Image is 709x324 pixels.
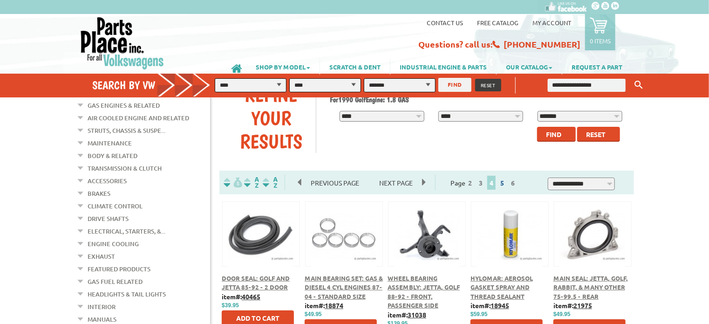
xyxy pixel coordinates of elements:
img: filterpricelow.svg [224,177,242,188]
a: OUR CATALOG [497,59,562,75]
p: 0 items [590,37,611,45]
a: Interior [88,301,116,313]
button: Find [537,127,576,142]
a: 0 items [585,14,615,50]
a: My Account [532,19,571,27]
a: Brakes [88,187,110,200]
button: FIND [438,78,471,92]
a: 6 [509,179,517,187]
a: Door Seal: Golf and Jetta 85-92 - 2 Door [222,274,290,291]
img: Parts Place Inc! [80,16,165,70]
a: Body & Related [88,150,137,162]
a: SCRATCH & DENT [320,59,390,75]
span: Add to Cart [236,314,280,322]
img: Sort by Sales Rank [261,177,280,188]
span: $49.95 [305,311,322,317]
a: Hylomar: Aerosol Gasket Spray and Thread Sealant [470,274,533,300]
span: Next Page [370,176,422,190]
a: Climate Control [88,200,143,212]
a: 3 [477,179,485,187]
b: item#: [305,301,343,310]
a: Previous Page [298,179,370,187]
b: item#: [388,310,426,319]
div: Page [435,175,533,190]
button: RESET [475,79,501,91]
b: item#: [470,301,509,310]
a: Main Seal: Jetta, Golf, Rabbit, & Many Other 75-99.5 - Rear [553,274,628,300]
u: 40465 [242,292,260,301]
a: SHOP BY MODEL [246,59,320,75]
a: Electrical, Starters, &... [88,225,165,237]
a: Engine Cooling [88,238,139,250]
a: Main Bearing Set: Gas & Diesel 4 Cyl engines 87-04 - Standard Size [305,274,383,300]
a: 2 [466,179,474,187]
a: Maintenance [88,137,132,149]
span: $49.95 [553,311,571,317]
span: Engine: 1.8 GAS [366,95,409,104]
a: Drive Shafts [88,213,129,225]
span: $59.95 [470,311,488,317]
a: Gas Engines & Related [88,99,160,111]
span: Find [546,130,561,138]
span: For [330,95,339,104]
a: Air Cooled Engine and Related [88,112,189,124]
h4: Search by VW [92,78,220,92]
a: Gas Fuel Related [88,276,143,288]
u: 31038 [408,310,426,319]
a: Headlights & Tail Lights [88,288,166,300]
span: RESET [481,82,496,89]
span: Reset [586,130,606,138]
div: Refine Your Results [226,83,316,153]
span: 4 [487,176,496,190]
b: item#: [553,301,592,310]
b: item#: [222,292,260,301]
a: Exhaust [88,250,115,262]
img: Sort by Headline [242,177,261,188]
a: INDUSTRIAL ENGINE & PARTS [390,59,496,75]
u: 18874 [325,301,343,310]
a: Struts, Chassis & Suspe... [88,124,165,137]
a: Free Catalog [477,19,518,27]
span: Previous Page [301,176,368,190]
button: Keyword Search [632,77,646,93]
u: 21975 [573,301,592,310]
a: Next Page [370,179,422,187]
a: Featured Products [88,263,150,275]
a: Contact us [427,19,463,27]
a: REQUEST A PART [562,59,632,75]
a: Wheel Bearing Assembly: Jetta, Golf 88-92 - Front, Passenger Side [388,274,460,310]
button: Reset [577,127,620,142]
h2: 1990 Golf [330,95,627,104]
span: $39.95 [222,302,239,309]
a: Transmission & Clutch [88,162,162,174]
a: 5 [498,179,506,187]
u: 18945 [491,301,509,310]
a: Accessories [88,175,127,187]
